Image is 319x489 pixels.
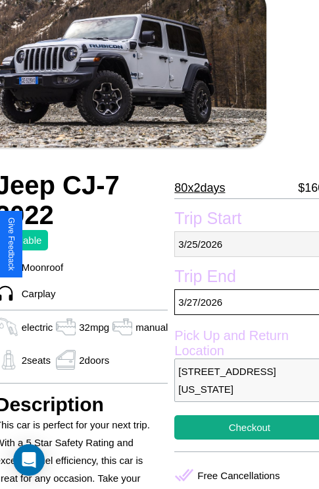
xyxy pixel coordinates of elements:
p: 2 seats [22,351,51,369]
p: Moonroof [15,258,63,276]
div: Open Intercom Messenger [13,444,45,476]
img: gas [53,317,79,337]
p: manual [135,318,168,336]
p: 80 x 2 days [174,177,225,198]
p: 2 doors [79,351,109,369]
img: gas [109,317,135,337]
p: Carplay [15,285,56,302]
p: electric [22,318,53,336]
img: gas [53,350,79,370]
div: Give Feedback [7,217,16,271]
p: 32 mpg [79,318,109,336]
p: Free Cancellations [197,467,280,484]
